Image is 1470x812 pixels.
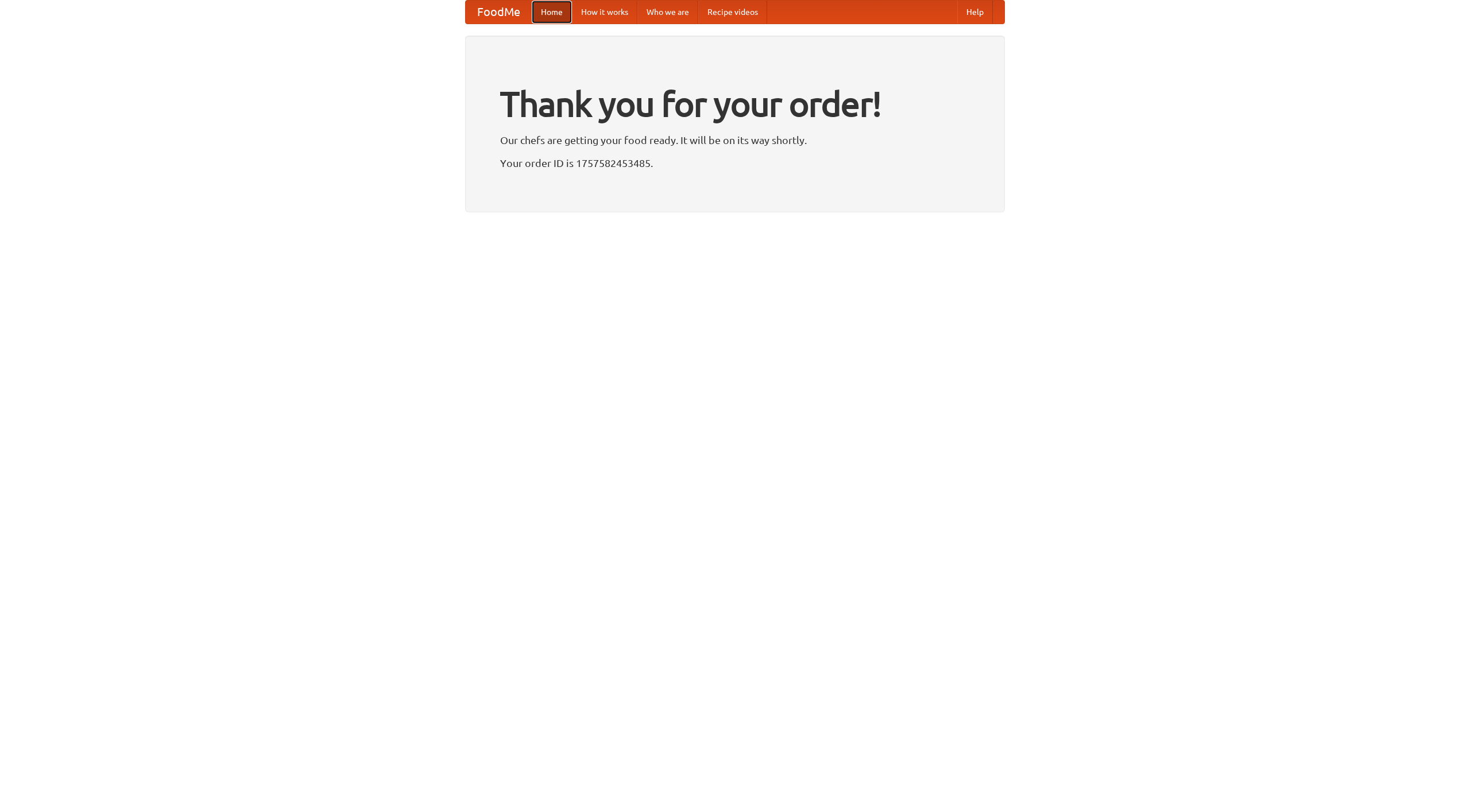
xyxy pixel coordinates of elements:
[500,154,970,172] p: Your order ID is 1757582453485.
[500,76,970,131] h1: Thank you for your order!
[466,1,532,24] a: FoodMe
[637,1,698,24] a: Who we are
[532,1,572,24] a: Home
[572,1,637,24] a: How it works
[957,1,993,24] a: Help
[698,1,767,24] a: Recipe videos
[500,131,970,149] p: Our chefs are getting your food ready. It will be on its way shortly.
